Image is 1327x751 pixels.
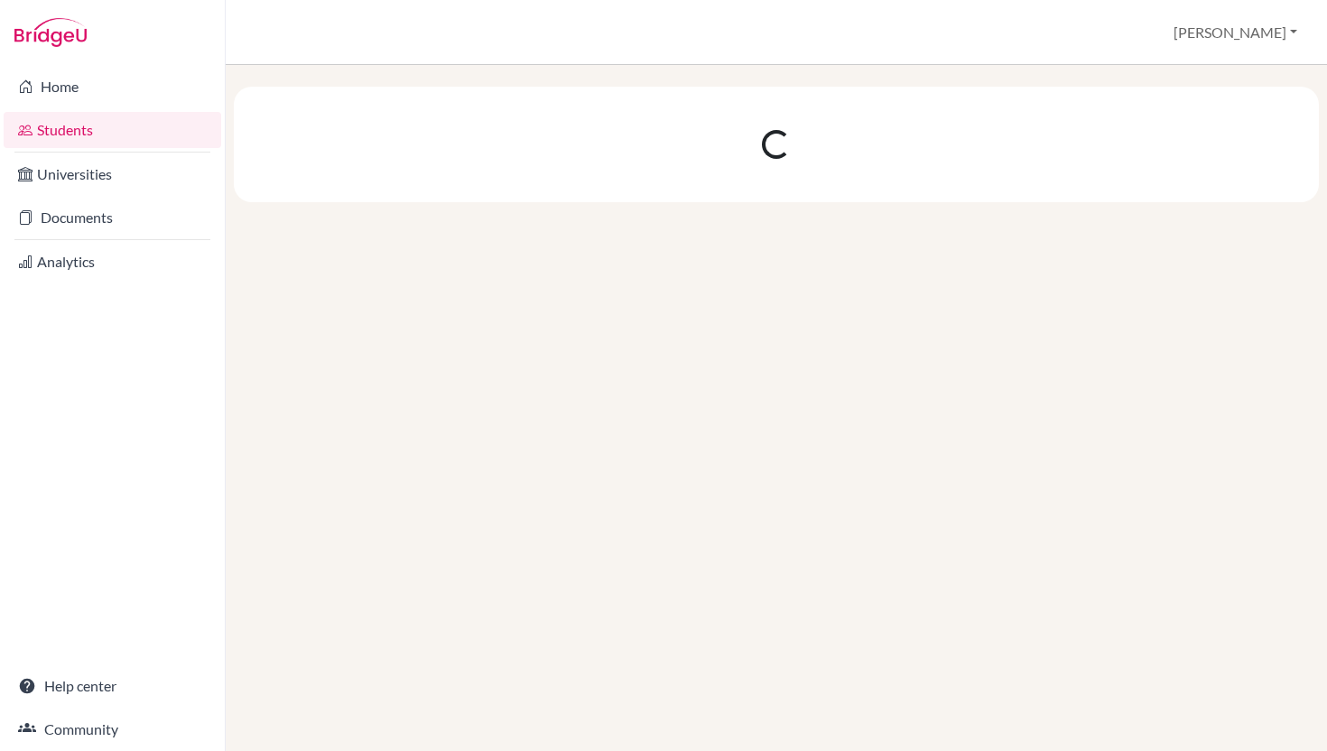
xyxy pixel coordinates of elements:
a: Home [4,69,221,105]
a: Community [4,711,221,747]
a: Analytics [4,244,221,280]
button: [PERSON_NAME] [1165,15,1305,50]
a: Help center [4,668,221,704]
img: Bridge-U [14,18,87,47]
a: Students [4,112,221,148]
a: Documents [4,199,221,236]
a: Universities [4,156,221,192]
